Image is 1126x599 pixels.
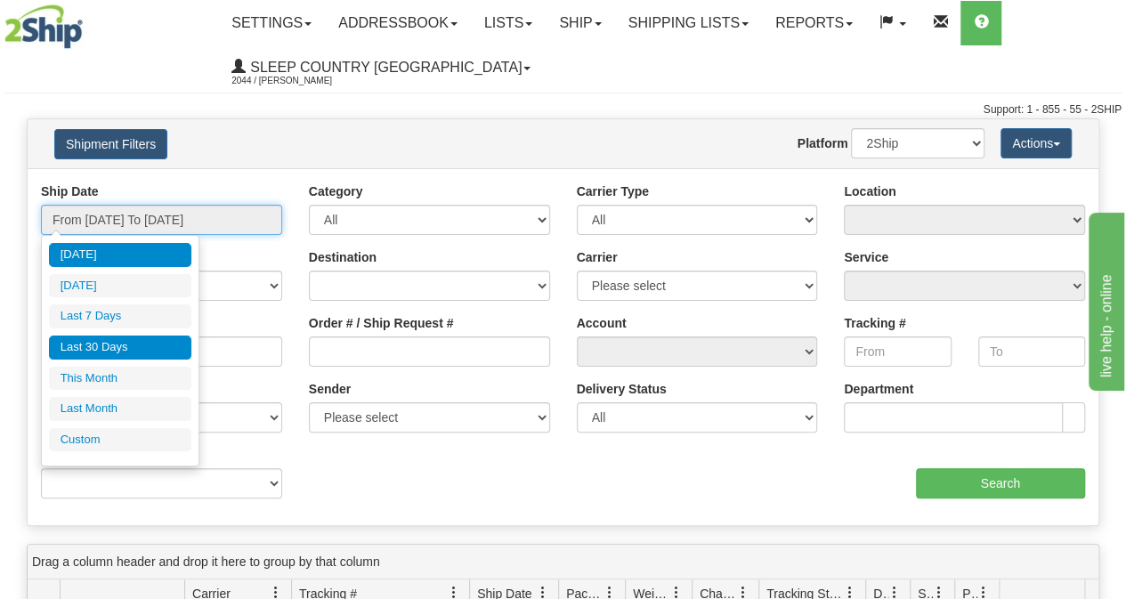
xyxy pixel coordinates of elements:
label: Category [309,182,363,200]
a: Settings [218,1,325,45]
div: live help - online [13,11,165,32]
img: logo2044.jpg [4,4,83,49]
label: Destination [309,248,377,266]
label: Carrier Type [577,182,649,200]
div: Support: 1 - 855 - 55 - 2SHIP [4,102,1122,117]
li: [DATE] [49,243,191,267]
label: Order # / Ship Request # [309,314,454,332]
label: Service [844,248,888,266]
a: Sleep Country [GEOGRAPHIC_DATA] 2044 / [PERSON_NAME] [218,45,544,90]
label: Delivery Status [577,380,667,398]
label: Department [844,380,913,398]
a: Addressbook [325,1,471,45]
span: 2044 / [PERSON_NAME] [231,72,365,90]
iframe: chat widget [1085,208,1124,390]
button: Actions [1000,128,1072,158]
a: Ship [546,1,614,45]
div: grid grouping header [28,545,1098,579]
label: Platform [798,134,848,152]
li: This Month [49,367,191,391]
a: Lists [471,1,546,45]
label: Account [577,314,627,332]
a: Shipping lists [615,1,762,45]
label: Sender [309,380,351,398]
span: Sleep Country [GEOGRAPHIC_DATA] [246,60,522,75]
button: Shipment Filters [54,129,167,159]
label: Location [844,182,895,200]
label: Tracking # [844,314,905,332]
li: [DATE] [49,274,191,298]
input: From [844,336,951,367]
input: To [978,336,1085,367]
label: Ship Date [41,182,99,200]
li: Last 7 Days [49,304,191,328]
li: Custom [49,428,191,452]
a: Reports [762,1,866,45]
li: Last 30 Days [49,336,191,360]
input: Search [916,468,1086,498]
li: Last Month [49,397,191,421]
label: Carrier [577,248,618,266]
